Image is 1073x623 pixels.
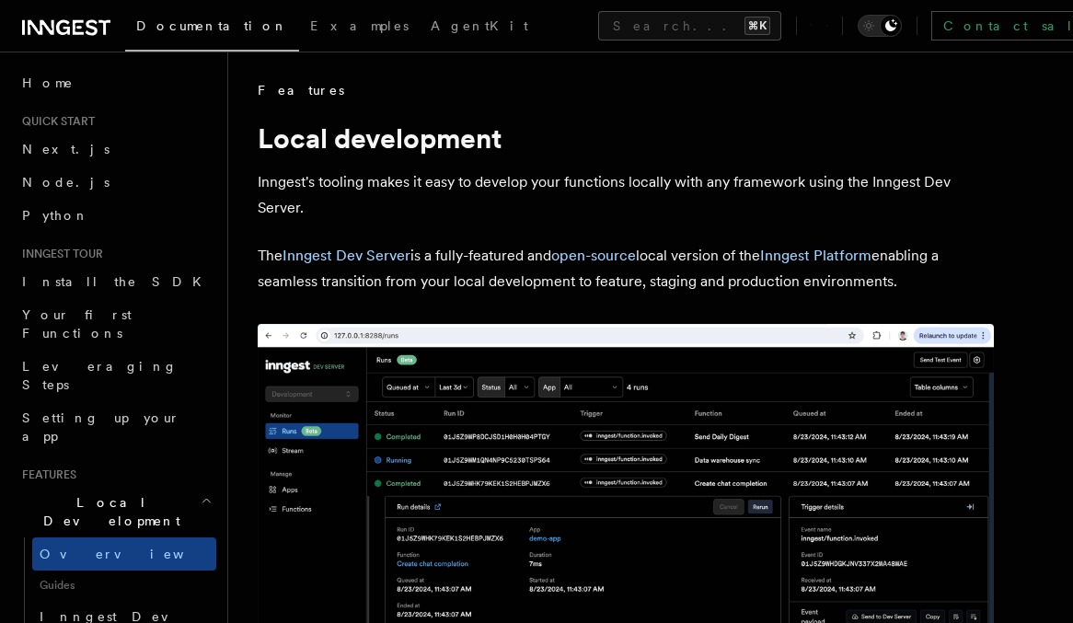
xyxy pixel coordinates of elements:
a: Overview [32,537,216,571]
a: open-source [551,247,636,264]
span: Python [22,208,89,223]
a: Setting up your app [15,401,216,453]
span: Install the SDK [22,274,213,289]
a: AgentKit [420,6,539,50]
a: Home [15,66,216,99]
span: Your first Functions [22,307,132,340]
a: Node.js [15,166,216,199]
a: Next.js [15,133,216,166]
span: Guides [32,571,216,600]
span: Examples [310,18,409,33]
button: Search...⌘K [598,11,781,40]
a: Python [15,199,216,232]
a: Documentation [125,6,299,52]
span: Documentation [136,18,288,33]
a: Install the SDK [15,265,216,298]
button: Toggle dark mode [858,15,902,37]
span: Inngest tour [15,247,103,261]
kbd: ⌘K [744,17,770,35]
a: Leveraging Steps [15,350,216,401]
h1: Local development [258,121,994,155]
span: Node.js [22,175,110,190]
a: Inngest Platform [760,247,871,264]
span: Next.js [22,142,110,156]
a: Examples [299,6,420,50]
span: Local Development [15,493,201,530]
span: AgentKit [431,18,528,33]
span: Overview [40,547,229,561]
button: Local Development [15,486,216,537]
a: Inngest Dev Server [283,247,410,264]
span: Features [258,81,344,99]
span: Quick start [15,114,95,129]
a: Your first Functions [15,298,216,350]
span: Setting up your app [22,410,180,444]
span: Features [15,467,76,482]
span: Leveraging Steps [22,359,178,392]
p: The is a fully-featured and local version of the enabling a seamless transition from your local d... [258,243,994,294]
span: Home [22,74,74,92]
p: Inngest's tooling makes it easy to develop your functions locally with any framework using the In... [258,169,994,221]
